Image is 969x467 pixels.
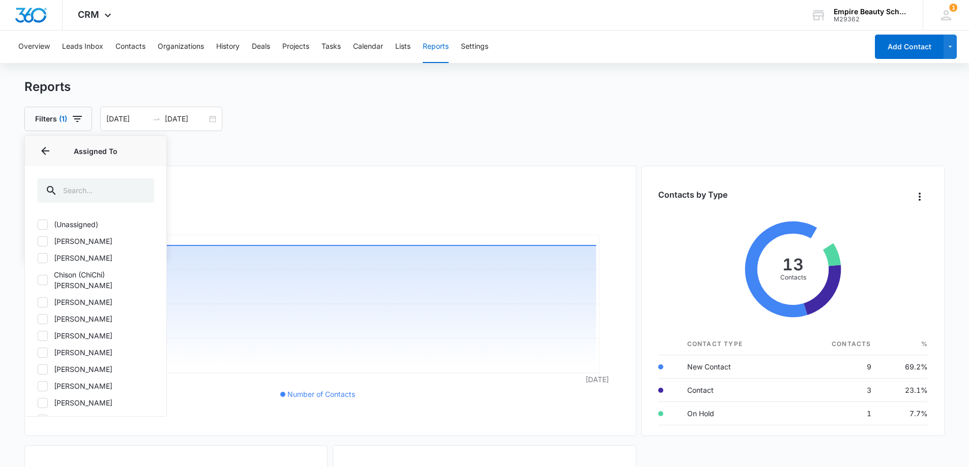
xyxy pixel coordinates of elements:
button: Add Contact [875,35,944,59]
label: [PERSON_NAME] [37,347,154,358]
h2: Contacts [24,143,945,159]
td: 1 [792,402,879,425]
td: 23.1% [879,379,928,402]
button: Overflow Menu [912,189,928,205]
button: Leads Inbox [62,30,103,63]
button: Reports [423,30,449,63]
label: [PERSON_NAME] [37,314,154,324]
button: Projects [282,30,309,63]
div: notifications count [949,4,957,12]
label: (Unassigned) [37,219,154,230]
div: account name [834,8,908,16]
button: Back [37,143,53,159]
td: 3 [792,379,879,402]
td: On Hold [679,402,792,425]
button: Calendar [353,30,383,63]
button: Settings [461,30,488,63]
td: Contact [679,379,792,402]
th: Contacts [792,333,879,355]
label: [PERSON_NAME] [37,381,154,391]
button: Deals [252,30,270,63]
th: % [879,333,928,355]
tspan: [DATE] [585,375,608,384]
p: Assigned To [37,146,154,157]
label: [PERSON_NAME] [37,297,154,307]
span: 1 [949,4,957,12]
h3: Contacts by Type [658,189,727,201]
td: 69.2% [879,355,928,379]
th: Contact Type [679,333,792,355]
label: Chison (ChiChi) [PERSON_NAME] [37,269,154,291]
span: CRM [78,9,99,20]
div: account id [834,16,908,23]
input: Search... [37,178,154,203]
button: Contacts [115,30,145,63]
button: Overview [18,30,50,63]
label: [PERSON_NAME] [37,236,154,246]
span: to [153,115,161,123]
h1: Reports [24,79,71,95]
label: [PERSON_NAME] [37,414,154,425]
input: Start date [106,113,149,124]
td: 7.7% [879,402,928,425]
label: [PERSON_NAME] [37,253,154,263]
button: Tasks [321,30,341,63]
button: History [216,30,240,63]
label: [PERSON_NAME] [37,364,154,375]
label: [PERSON_NAME] [37,330,154,341]
td: 9 [792,355,879,379]
button: Organizations [158,30,204,63]
label: [PERSON_NAME] [37,397,154,408]
button: Filters(1) [24,107,92,131]
span: (1) [59,115,67,122]
td: New Contact [679,355,792,379]
span: Number of Contacts [287,390,355,398]
button: Lists [395,30,410,63]
span: swap-right [153,115,161,123]
input: End date [165,113,207,124]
